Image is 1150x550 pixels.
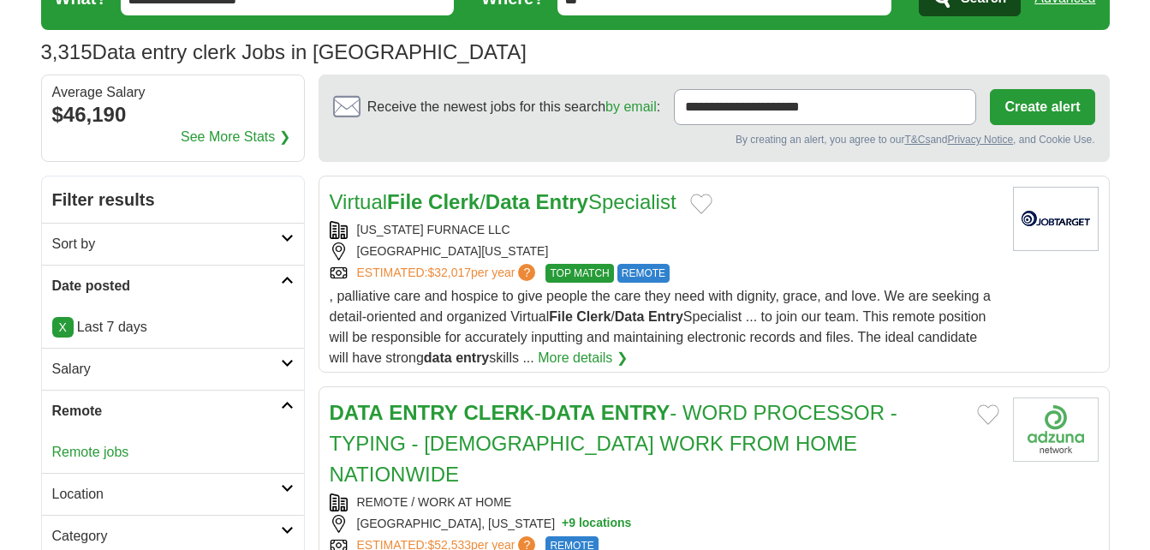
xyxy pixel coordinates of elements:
a: Date posted [42,265,304,307]
span: $32,017 [427,266,471,279]
strong: Clerk [428,190,480,213]
strong: Data [486,190,530,213]
h2: Category [52,526,281,547]
span: Receive the newest jobs for this search : [367,97,660,117]
span: , palliative care and hospice to give people the care they need with dignity, grace, and love. We... [330,289,991,365]
strong: Entry [536,190,588,213]
strong: ENTRY [601,401,670,424]
strong: DATA [541,401,595,424]
span: ? [518,264,535,281]
button: Add to favorite jobs [977,404,999,425]
div: [US_STATE] FURNACE LLC [330,221,999,239]
img: Company logo [1013,187,1099,251]
h1: Data entry clerk Jobs in [GEOGRAPHIC_DATA] [41,40,527,63]
div: REMOTE / WORK AT HOME [330,493,999,511]
a: X [52,317,74,338]
button: +9 locations [562,515,631,533]
h2: Filter results [42,176,304,223]
h2: Sort by [52,234,281,254]
a: DATA ENTRY CLERK-DATA ENTRY- WORD PROCESSOR - TYPING - [DEMOGRAPHIC_DATA] WORK FROM HOME NATIONWIDE [330,401,897,486]
span: 3,315 [41,37,92,68]
a: See More Stats ❯ [181,127,290,147]
a: Remote [42,390,304,432]
span: TOP MATCH [545,264,613,283]
h2: Salary [52,359,281,380]
a: Remote jobs [52,445,129,459]
div: [GEOGRAPHIC_DATA][US_STATE] [330,242,999,260]
a: Sort by [42,223,304,265]
strong: CLERK [463,401,534,424]
strong: File [549,309,573,324]
p: Last 7 days [52,317,294,338]
div: Average Salary [52,86,294,99]
strong: Clerk [576,309,611,324]
h2: Location [52,484,281,505]
h2: Date posted [52,276,281,296]
a: by email [605,99,657,114]
button: Create alert [990,89,1094,125]
strong: Data [615,309,645,324]
strong: File [387,190,422,213]
strong: Entry [648,309,683,324]
span: REMOTE [617,264,670,283]
button: Add to favorite jobs [690,194,712,214]
div: $46,190 [52,99,294,130]
a: More details ❯ [538,348,628,368]
strong: DATA [330,401,384,424]
span: + [562,515,569,533]
strong: entry [456,350,489,365]
img: Company logo [1013,398,1099,462]
div: [GEOGRAPHIC_DATA], [US_STATE] [330,515,999,533]
strong: data [424,350,452,365]
a: Salary [42,348,304,390]
a: T&Cs [904,134,930,146]
a: ESTIMATED:$32,017per year? [357,264,539,283]
div: By creating an alert, you agree to our and , and Cookie Use. [333,132,1095,147]
strong: ENTRY [389,401,457,424]
a: VirtualFile Clerk/Data EntrySpecialist [330,190,676,213]
a: Location [42,473,304,515]
h2: Remote [52,401,281,421]
a: Privacy Notice [947,134,1013,146]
